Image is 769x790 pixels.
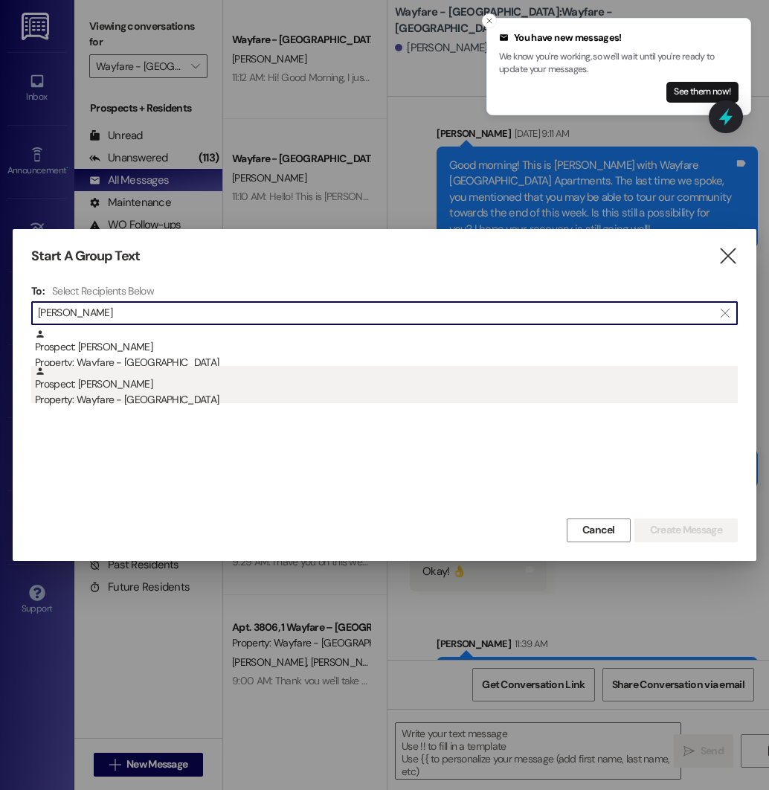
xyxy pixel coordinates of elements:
h3: To: [31,284,45,298]
button: Create Message [634,518,738,542]
span: Cancel [582,522,615,538]
div: Prospect: [PERSON_NAME]Property: Wayfare - [GEOGRAPHIC_DATA] [31,329,738,366]
div: Property: Wayfare - [GEOGRAPHIC_DATA] [35,355,738,370]
h3: Start A Group Text [31,248,140,265]
button: See them now! [666,82,739,103]
h4: Select Recipients Below [52,284,154,298]
button: Close toast [482,13,497,28]
input: Search for any contact or apartment [38,303,713,324]
button: Clear text [713,302,737,324]
div: You have new messages! [499,30,739,45]
div: Property: Wayfare - [GEOGRAPHIC_DATA] [35,392,738,408]
div: Prospect: [PERSON_NAME] [35,366,738,408]
p: We know you're working, so we'll wait until you're ready to update your messages. [499,51,739,77]
div: Prospect: [PERSON_NAME]Property: Wayfare - [GEOGRAPHIC_DATA] [31,366,738,403]
div: Prospect: [PERSON_NAME] [35,329,738,371]
span: Create Message [650,522,722,538]
button: Cancel [567,518,631,542]
i:  [721,307,729,319]
i:  [718,248,738,264]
